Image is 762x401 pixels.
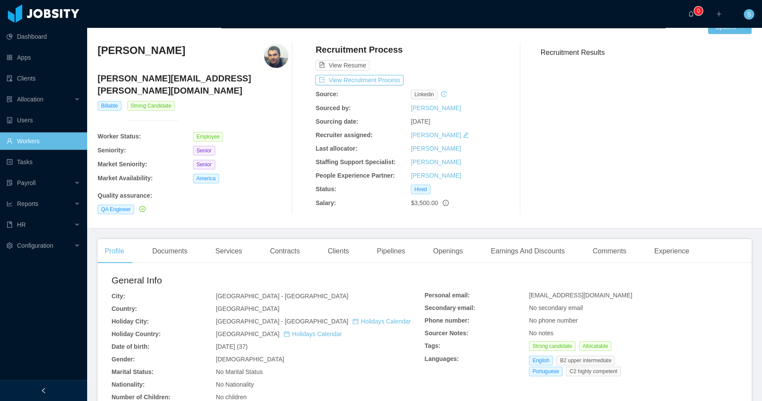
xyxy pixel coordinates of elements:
[193,160,215,169] span: Senior
[586,239,633,263] div: Comments
[98,175,153,182] b: Market Availability:
[566,367,620,376] span: C2 highly competent
[529,292,632,299] span: [EMAIL_ADDRESS][DOMAIN_NAME]
[112,368,153,375] b: Marital Status:
[411,104,461,111] a: [PERSON_NAME]
[541,47,752,58] h3: Recruitment Results
[98,192,152,199] b: Quality assurance :
[579,341,612,351] span: Allocatable
[98,161,147,168] b: Market Seniority:
[529,356,553,365] span: English
[411,90,437,99] span: linkedin
[315,62,369,69] a: icon: file-textView Resume
[425,304,475,311] b: Secondary email:
[112,330,161,337] b: Holiday Country:
[7,153,80,171] a: icon: profileTasks
[139,206,146,212] i: icon: check-circle
[426,239,470,263] div: Openings
[425,330,468,337] b: Sourcer Notes:
[112,381,145,388] b: Nationality:
[556,356,615,365] span: B2 upper intermediate
[315,185,336,192] b: Status:
[315,60,369,71] button: icon: file-textView Resume
[315,145,357,152] b: Last allocator:
[216,293,348,300] span: [GEOGRAPHIC_DATA] - [GEOGRAPHIC_DATA]
[193,146,215,155] span: Senior
[315,131,373,138] b: Recruiter assigned:
[112,356,135,363] b: Gender:
[425,355,459,362] b: Languages:
[716,11,722,17] i: icon: plus
[425,292,470,299] b: Personal email:
[216,330,342,337] span: [GEOGRAPHIC_DATA]
[112,394,170,401] b: Number of Children:
[529,317,578,324] span: No phone number
[216,368,262,375] span: No Marital Status
[216,305,279,312] span: [GEOGRAPHIC_DATA]
[193,132,223,142] span: Employee
[98,205,134,214] span: QA Engineer
[7,49,80,66] a: icon: appstoreApps
[315,199,336,206] b: Salary:
[112,273,425,287] h2: General Info
[352,318,359,324] i: icon: calendar
[425,342,440,349] b: Tags:
[352,318,410,325] a: icon: calendarHolidays Calendar
[112,318,149,325] b: Holiday City:
[411,158,461,165] a: [PERSON_NAME]
[7,243,13,249] i: icon: setting
[647,239,696,263] div: Experience
[425,317,470,324] b: Phone number:
[216,381,254,388] span: No Nationality
[315,91,338,98] b: Source:
[284,331,290,337] i: icon: calendar
[441,91,447,97] i: icon: history
[7,132,80,150] a: icon: userWorkers
[7,222,13,228] i: icon: book
[98,133,141,140] b: Worker Status:
[98,44,185,57] h3: [PERSON_NAME]
[98,101,122,111] span: Billable
[370,239,412,263] div: Pipelines
[284,330,342,337] a: icon: calendarHolidays Calendar
[98,72,288,97] h4: [PERSON_NAME][EMAIL_ADDRESS][PERSON_NAME][DOMAIN_NAME]
[98,239,131,263] div: Profile
[529,304,583,311] span: No secondary email
[127,101,175,111] span: Strong Candidate
[411,131,461,138] a: [PERSON_NAME]
[411,145,461,152] a: [PERSON_NAME]
[411,199,438,206] span: $3,500.00
[17,221,26,228] span: HR
[463,132,469,138] i: icon: edit
[17,242,53,249] span: Configuration
[263,239,307,263] div: Contracts
[7,70,80,87] a: icon: auditClients
[529,367,562,376] span: Portuguese
[7,96,13,102] i: icon: solution
[216,343,247,350] span: [DATE] (37)
[216,356,284,363] span: [DEMOGRAPHIC_DATA]
[529,341,576,351] span: Strong candidate
[315,77,403,84] a: icon: exportView Recruitment Process
[315,118,358,125] b: Sourcing date:
[443,200,449,206] span: info-circle
[529,330,553,337] span: No notes
[315,75,403,85] button: icon: exportView Recruitment Process
[315,158,396,165] b: Staffing Support Specialist:
[321,239,356,263] div: Clients
[145,239,194,263] div: Documents
[208,239,249,263] div: Services
[138,206,146,212] a: icon: check-circle
[7,201,13,207] i: icon: line-chart
[411,185,430,194] span: Hired
[216,318,410,325] span: [GEOGRAPHIC_DATA] - [GEOGRAPHIC_DATA]
[688,11,694,17] i: icon: bell
[315,172,395,179] b: People Experience Partner:
[315,104,351,111] b: Sourced by:
[112,343,149,350] b: Date of birth:
[264,44,288,68] img: 32c20ad7-0589-4693-8a84-fc5e0b1fd2ad_664cf01496205-400w.png
[484,239,572,263] div: Earnings And Discounts
[7,180,13,186] i: icon: file-protect
[98,147,126,154] b: Seniority:
[7,28,80,45] a: icon: pie-chartDashboard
